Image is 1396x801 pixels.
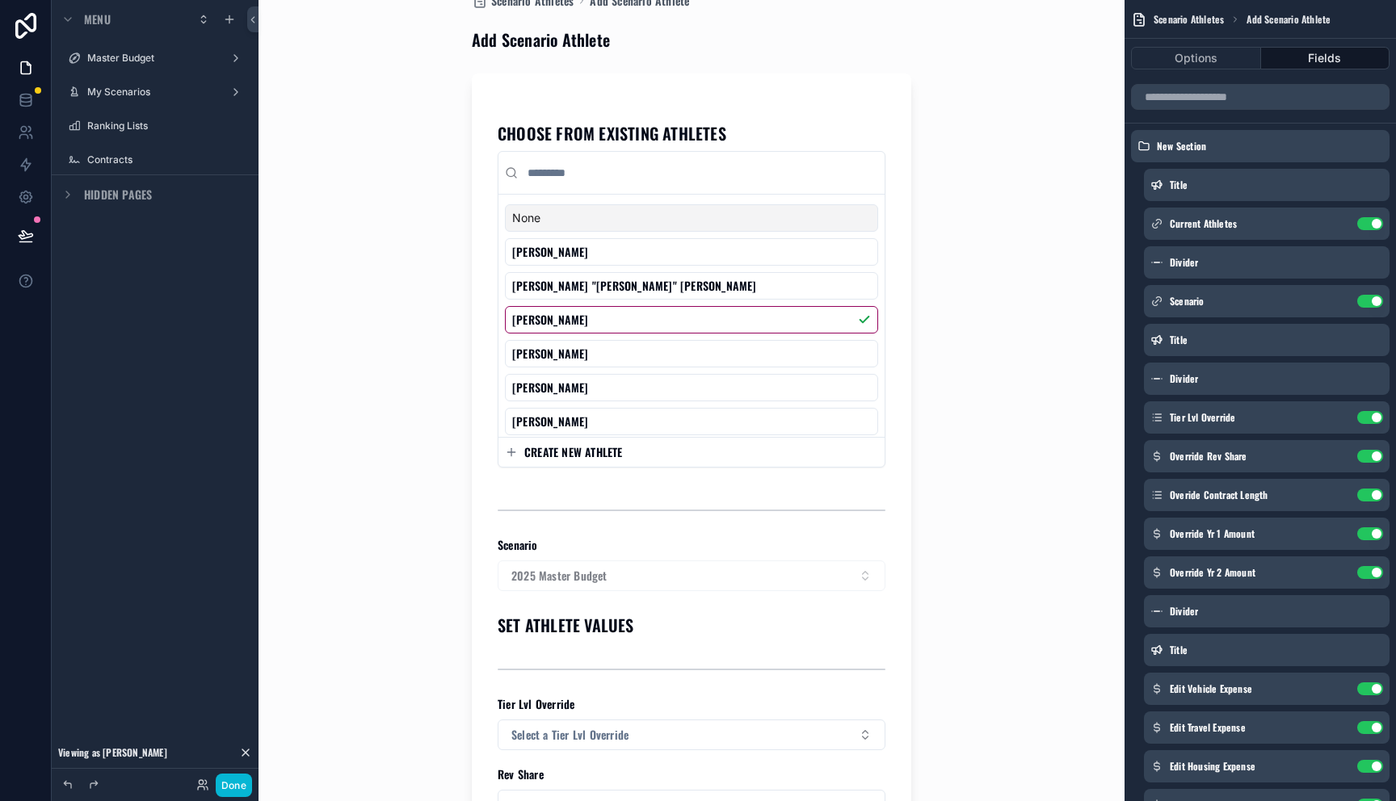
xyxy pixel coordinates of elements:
button: Fields [1261,47,1390,69]
span: Divider [1170,372,1198,385]
span: Title [1170,644,1188,656]
button: Options [1131,47,1261,69]
span: Scenario Athletes [1154,13,1224,26]
span: Title [1170,333,1188,346]
button: CREATE NEW ATHLETE [505,444,878,460]
button: Done [216,774,252,797]
span: [PERSON_NAME] [512,312,589,328]
span: Divider [1170,256,1198,269]
span: Rev Share [498,765,544,782]
span: Edit Travel Expense [1170,721,1246,734]
span: Hidden pages [84,187,152,203]
span: [PERSON_NAME] [512,380,589,396]
span: Scenario [498,536,538,553]
span: Tier Lvl Override [1170,411,1235,424]
span: New Section [1157,140,1206,153]
label: Ranking Lists [87,120,246,132]
button: Select Button [498,719,885,750]
span: Current Athletes [1170,217,1237,230]
span: Override Yr 1 Amount [1170,527,1255,540]
h1: CHOOSE FROM EXISTING ATHLETES [498,122,726,145]
span: Scenario [1170,295,1205,308]
span: [PERSON_NAME] [512,244,589,260]
label: My Scenarios [87,86,223,99]
div: None [505,204,878,232]
span: Title [1170,178,1188,191]
span: Select a Tier Lvl Override [511,727,629,743]
span: Override Rev Share [1170,450,1247,463]
div: Suggestions [498,195,885,437]
span: Overide Contract Length [1170,489,1268,501]
label: Contracts [87,153,246,166]
span: Divider [1170,605,1198,618]
span: [PERSON_NAME] [512,346,589,362]
span: Viewing as [PERSON_NAME] [58,746,167,759]
span: Tier Lvl Override [498,695,574,712]
span: CREATE NEW ATHLETE [524,444,623,460]
h1: SET ATHLETE VALUES [498,614,634,636]
span: [PERSON_NAME] "[PERSON_NAME]" [PERSON_NAME] [512,278,757,294]
span: Add Scenario Athlete [1247,13,1331,26]
h1: Add Scenario Athlete [472,28,610,51]
span: [PERSON_NAME] [512,413,589,430]
label: Master Budget [87,52,223,65]
span: Edit Vehicle Expense [1170,682,1252,695]
span: Override Yr 2 Amount [1170,566,1255,579]
span: Menu [84,11,111,27]
span: Edit Housing Expense [1170,760,1255,773]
